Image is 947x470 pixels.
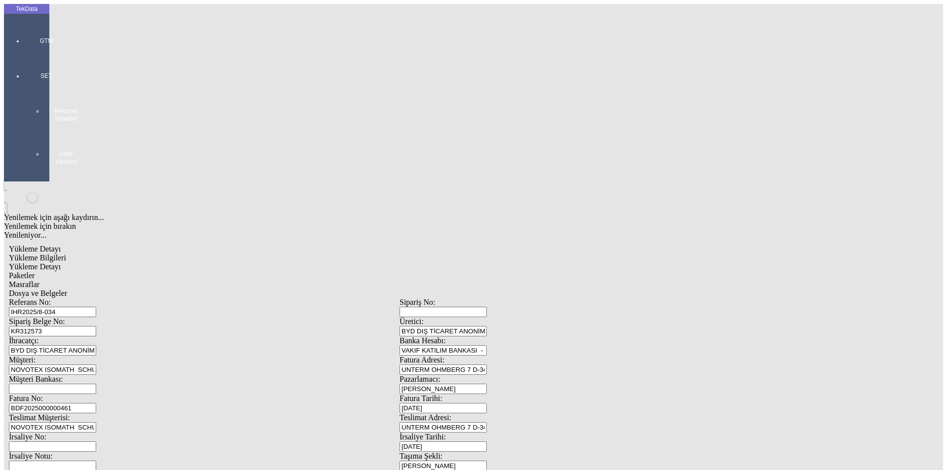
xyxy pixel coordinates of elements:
[51,150,81,166] span: Sabit Yönetimi
[400,452,442,460] span: Taşıma Şekli:
[9,289,67,297] span: Dosya ve Belgeler
[9,375,63,383] span: Müşteri Bankası:
[9,317,65,325] span: Sipariş Belge No:
[4,231,795,240] div: Yenileniyor...
[9,298,51,306] span: Referans No:
[32,37,61,45] span: GTM
[400,317,424,325] span: Üretici:
[51,107,81,123] span: Personel Yönetimi
[9,253,66,262] span: Yükleme Bilgileri
[400,413,451,422] span: Teslimat Adresi:
[9,356,36,364] span: Müşteri:
[400,356,444,364] span: Fatura Adresi:
[400,394,442,402] span: Fatura Tarihi:
[9,336,38,345] span: İhracatçı:
[4,213,795,222] div: Yenilemek için aşağı kaydırın...
[9,271,35,280] span: Paketler
[9,262,61,271] span: Yükleme Detayı
[4,222,795,231] div: Yenilemek için bırakın
[400,298,435,306] span: Sipariş No:
[9,245,61,253] span: Yükleme Detayı
[4,5,49,13] div: TekData
[32,72,61,80] span: SET
[9,433,46,441] span: İrsaliye No:
[400,336,446,345] span: Banka Hesabı:
[9,452,52,460] span: İrsaliye Notu:
[9,413,70,422] span: Teslimat Müşterisi:
[400,375,440,383] span: Pazarlamacı:
[9,280,39,289] span: Masraflar
[9,394,43,402] span: Fatura No:
[400,433,446,441] span: İrsaliye Tarihi:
